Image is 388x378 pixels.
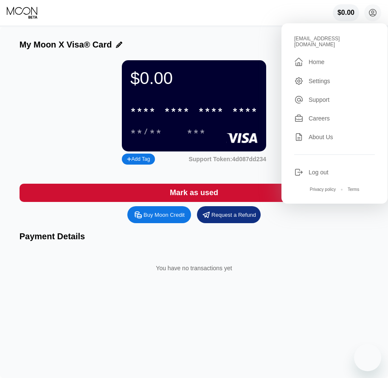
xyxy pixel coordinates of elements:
[309,96,329,103] div: Support
[294,168,375,177] div: Log out
[20,40,112,50] div: My Moon X Visa® Card
[170,188,218,198] div: Mark as used
[188,156,266,162] div: Support Token:4d087dd234
[309,78,330,84] div: Settings
[309,169,329,176] div: Log out
[294,57,375,67] div: Home
[337,9,354,17] div: $0.00
[294,95,375,104] div: Support
[127,156,150,162] div: Add Tag
[20,232,369,241] div: Payment Details
[309,115,330,122] div: Careers
[310,187,336,192] div: Privacy policy
[188,156,266,162] div: Support Token: 4d087dd234
[143,211,185,218] div: Buy Moon Credit
[20,184,369,202] div: Mark as used
[309,134,333,140] div: About Us
[348,187,359,192] div: Terms
[197,206,261,223] div: Request a Refund
[294,36,375,48] div: [EMAIL_ADDRESS][DOMAIN_NAME]
[294,57,304,67] div: 
[130,69,258,88] div: $0.00
[294,76,375,86] div: Settings
[127,206,191,223] div: Buy Moon Credit
[354,344,381,371] iframe: Button to launch messaging window
[294,132,375,142] div: About Us
[211,211,256,218] div: Request a Refund
[309,59,324,65] div: Home
[26,256,362,280] div: You have no transactions yet
[122,154,155,165] div: Add Tag
[333,4,359,21] div: $0.00
[294,114,375,123] div: Careers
